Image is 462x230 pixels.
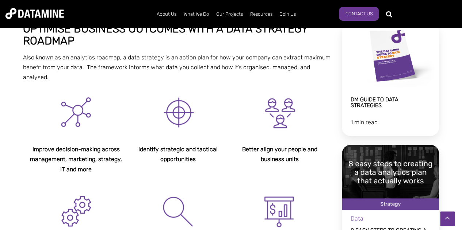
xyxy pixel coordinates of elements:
img: Implementation [58,193,94,230]
a: Our Projects [213,5,247,24]
a: What We Do [180,5,213,24]
strong: Identify strategic and tactical opportunities [138,146,217,163]
img: Targeted Comms [160,94,196,131]
a: Join Us [276,5,299,24]
a: Contact Us [339,7,379,21]
img: Graph - Network [58,94,94,131]
a: Resources [247,5,276,24]
strong: Better align your people and business units [242,146,317,163]
span: Data [351,215,363,222]
img: Presentation  Final Results [261,193,298,230]
strong: Improve decision-making across management, marketing, strategy, IT and more [30,146,122,172]
img: Datamine [5,8,64,19]
span: Also known as an analytics roadmap, a data strategy is an action plan for how your company can ex... [23,54,331,81]
img: Segmentation [261,94,298,131]
img: Magnifying Glass [160,193,196,230]
a: About Us [153,5,180,24]
span: Optimise business outcomes with a data strategy roadmap [23,22,308,47]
